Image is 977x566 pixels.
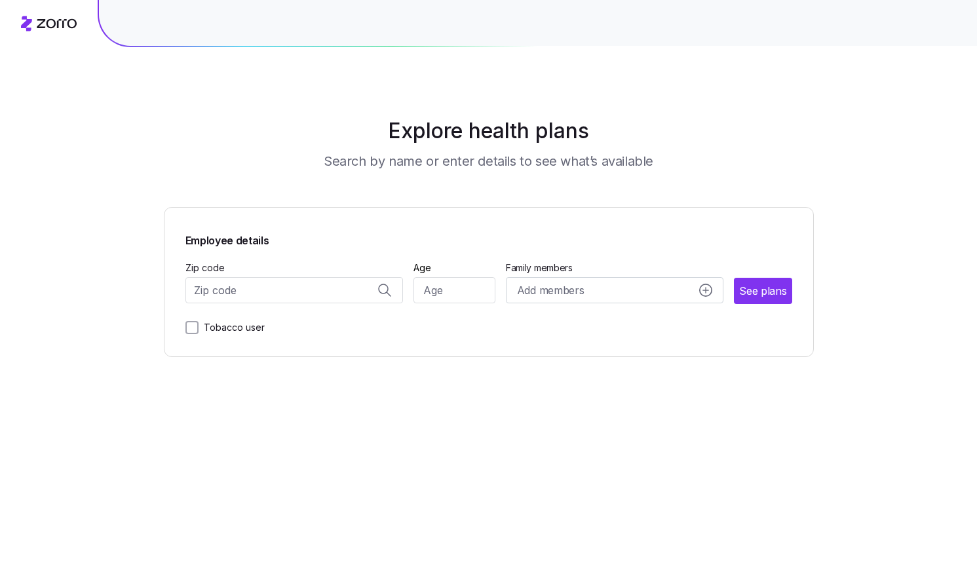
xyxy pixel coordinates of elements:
svg: add icon [699,284,712,297]
label: Zip code [185,261,225,275]
label: Tobacco user [199,320,265,335]
span: Add members [517,282,584,299]
button: See plans [734,278,792,304]
button: Add membersadd icon [506,277,724,303]
h3: Search by name or enter details to see what’s available [324,152,653,170]
input: Age [413,277,495,303]
h1: Explore health plans [196,115,781,147]
span: See plans [739,283,786,299]
input: Zip code [185,277,404,303]
span: Employee details [185,229,792,249]
label: Age [413,261,431,275]
span: Family members [506,261,724,274]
